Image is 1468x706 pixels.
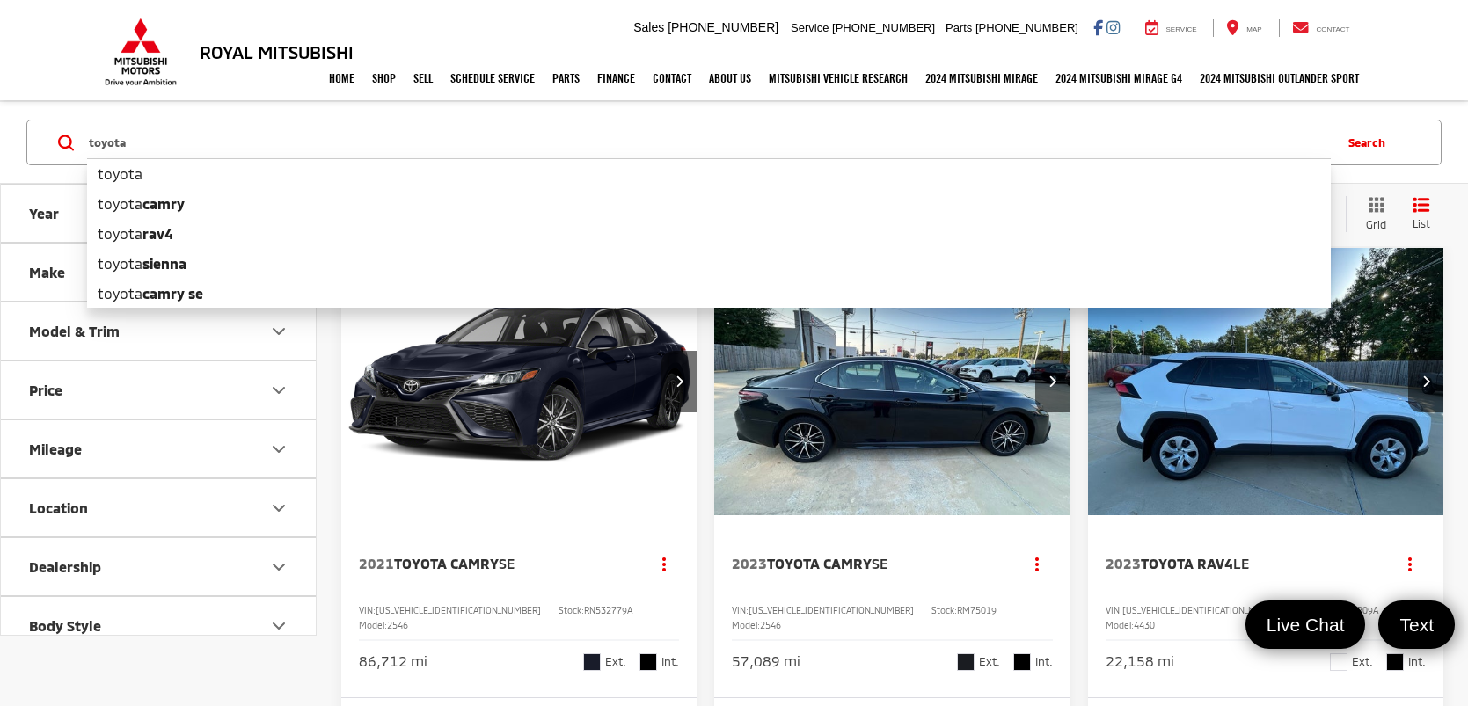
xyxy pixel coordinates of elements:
a: 2024 Mitsubishi Outlander SPORT [1191,56,1368,100]
li: toyota [87,279,1331,309]
li: toyota [87,219,1331,249]
span: VIN: [1106,605,1122,615]
a: 2023 Toyota RAV4 LE2023 Toyota RAV4 LE2023 Toyota RAV4 LE2023 Toyota RAV4 LE [1087,248,1445,515]
div: Model & Trim [268,321,289,342]
button: Search [1331,120,1411,164]
img: 2021 Toyota Camry SE [340,248,698,516]
span: LE [1233,555,1249,571]
a: About Us [700,56,760,100]
a: 2023Toyota RAV4LE [1106,554,1377,573]
span: Contact [1316,25,1349,33]
button: Actions [1022,549,1053,579]
div: Location [29,499,88,516]
a: 2023Toyota CamrySE [732,554,1004,573]
a: Home [320,56,363,100]
span: Model: [359,620,387,630]
span: Parts [946,21,972,34]
span: 2546 [760,620,781,630]
a: Service [1132,19,1210,37]
a: Facebook: Click to visit our Facebook page [1093,20,1103,34]
span: dropdown dots [1408,557,1412,571]
button: Next image [1035,351,1070,412]
span: Toyota Camry [394,555,499,571]
b: rav4 [142,225,173,242]
span: Service [1166,25,1197,33]
span: Int. [661,653,679,670]
button: PricePrice [1,361,318,419]
span: White [1330,653,1347,671]
div: Location [268,498,289,519]
a: Map [1213,19,1274,37]
img: Mitsubishi [101,18,180,86]
span: [US_VEHICLE_IDENTIFICATION_NUMBER] [749,605,914,615]
span: Sales [633,20,664,34]
li: toyota [87,189,1331,219]
div: Price [268,380,289,401]
span: VIN: [732,605,749,615]
span: 2021 [359,555,394,571]
a: Schedule Service: Opens in a new tab [442,56,544,100]
div: Dealership [268,557,289,578]
a: 2021Toyota CamrySE [359,554,631,573]
a: Instagram: Click to visit our Instagram page [1106,20,1120,34]
div: Mileage [29,440,82,457]
a: 2023 Toyota Camry SE2023 Toyota Camry SE2023 Toyota Camry SE2023 Toyota Camry SE [713,248,1071,515]
a: Mitsubishi Vehicle Research [760,56,917,100]
span: Ext. [979,653,1000,670]
span: SE [872,555,887,571]
div: 86,712 mi [359,651,427,672]
a: Live Chat [1245,600,1366,649]
button: MileageMileage [1,420,318,477]
button: Model & TrimModel & Trim [1,302,318,360]
li: toyota [87,158,1331,189]
div: 2023 Toyota Camry SE 0 [713,248,1071,515]
button: Actions [648,549,679,579]
div: Body Style [29,617,101,634]
a: Shop [363,56,405,100]
li: toyota [87,249,1331,279]
span: Black [639,653,657,671]
span: [US_VEHICLE_IDENTIFICATION_NUMBER] [1122,605,1288,615]
span: 4430 [1134,620,1155,630]
span: Toyota Camry [767,555,872,571]
span: Midnight Black Metallic [957,653,975,671]
div: Mileage [268,439,289,460]
button: DealershipDealership [1,538,318,595]
span: Stock: [559,605,584,615]
span: Black [1386,653,1404,671]
div: 2021 Toyota Camry SE 0 [340,248,698,515]
div: 2023 Toyota RAV4 LE 0 [1087,248,1445,515]
button: Next image [1408,351,1443,412]
div: 57,089 mi [732,651,800,672]
a: 2021 Toyota Camry SE2021 Toyota Camry SE2021 Toyota Camry SE2021 Toyota Camry SE [340,248,698,515]
span: SZ026209A [1331,605,1378,615]
div: Price [29,382,62,398]
a: Contact [644,56,700,100]
button: Actions [1395,549,1426,579]
b: camry se [142,285,203,302]
div: Body Style [268,615,289,637]
h3: Royal Mitsubishi [200,42,354,62]
span: Model: [732,620,760,630]
button: MakeMake [1,244,318,301]
b: sienna [142,255,186,272]
div: Dealership [29,558,101,575]
span: Blueprint [583,653,601,671]
span: List [1413,216,1430,231]
span: Toyota RAV4 [1141,555,1233,571]
b: camry [142,195,185,212]
span: RN532779A [584,605,632,615]
span: Black [1013,653,1031,671]
button: LocationLocation [1,479,318,536]
a: 2024 Mitsubishi Mirage G4 [1047,56,1191,100]
div: Make [29,264,65,280]
span: dropdown dots [1035,557,1039,571]
a: 2024 Mitsubishi Mirage [917,56,1047,100]
span: Service [791,21,829,34]
span: SE [499,555,515,571]
div: 22,158 mi [1106,651,1174,672]
span: [PHONE_NUMBER] [832,21,935,34]
span: Model: [1106,620,1134,630]
span: RM75019 [957,605,997,615]
a: Finance [588,56,644,100]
